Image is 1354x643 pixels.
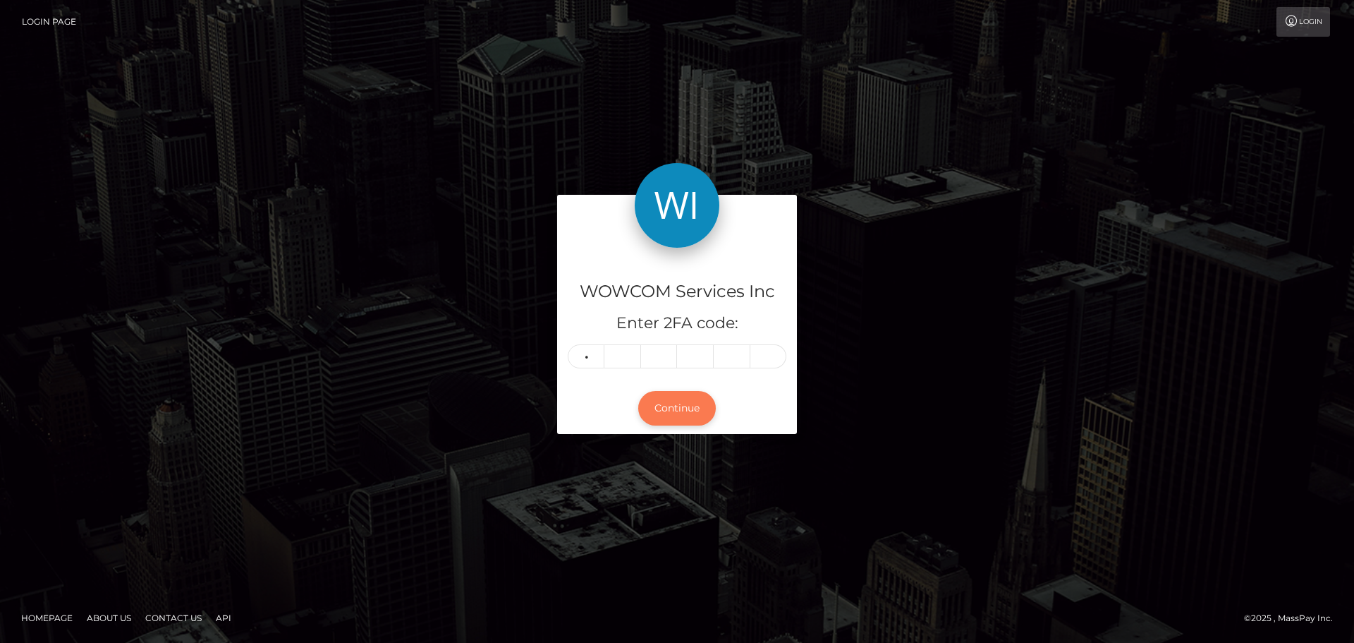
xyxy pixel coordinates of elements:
[568,280,786,304] h4: WOWCOM Services Inc
[16,607,78,629] a: Homepage
[140,607,207,629] a: Contact Us
[210,607,237,629] a: API
[638,391,716,426] button: Continue
[568,313,786,335] h5: Enter 2FA code:
[22,7,76,37] a: Login Page
[81,607,137,629] a: About Us
[635,163,719,248] img: WOWCOM Services Inc
[1244,611,1343,626] div: © 2025 , MassPay Inc.
[1276,7,1330,37] a: Login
